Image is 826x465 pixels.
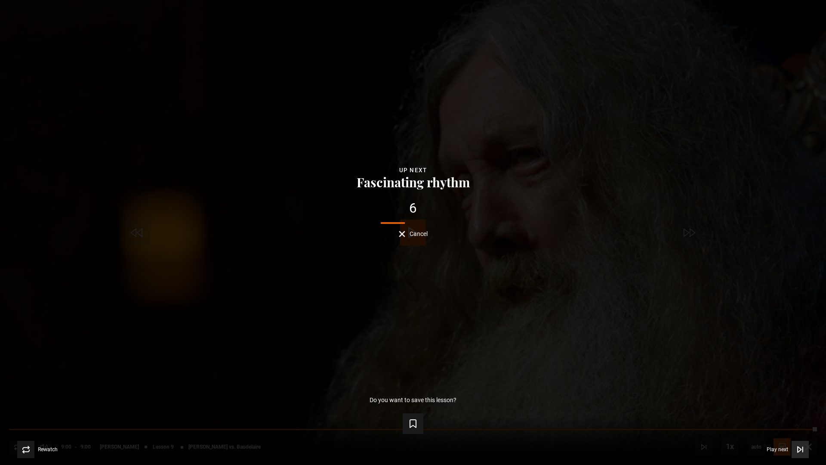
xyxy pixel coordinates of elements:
button: Rewatch [17,441,58,458]
button: Cancel [399,231,428,237]
button: Fascinating rhythm [354,175,472,189]
button: Play next [767,441,809,458]
span: Play next [767,447,788,452]
p: Do you want to save this lesson? [370,397,456,403]
div: Up next [14,165,812,175]
span: Rewatch [38,447,58,452]
span: Cancel [410,231,428,237]
div: 6 [14,201,812,215]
